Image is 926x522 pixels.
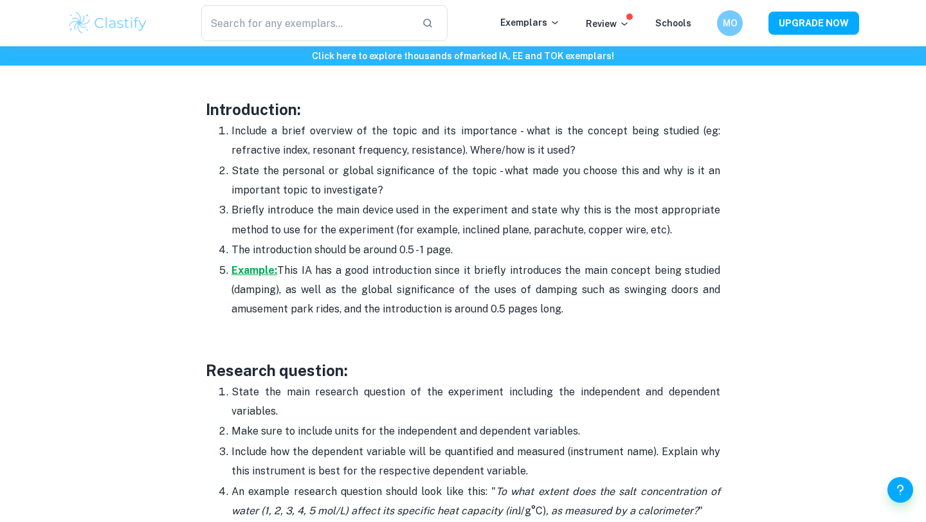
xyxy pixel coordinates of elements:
[232,264,277,276] a: Example:
[887,477,913,503] button: Help and Feedback
[232,382,720,422] p: State the main research question of the experiment including the independent and dependent variab...
[232,261,720,319] p: This IA has a good introduction since it briefly introduces the main concept being studied (dampi...
[232,201,720,240] p: Briefly introduce the main device used in the experiment and state why this is the most appropria...
[206,98,720,121] h3: Introduction:
[232,442,720,482] p: Include how the dependent variable will be quantified and measured (instrument name). Explain why...
[232,240,720,260] p: The introduction should be around 0.5 - 1 page.
[232,482,720,521] p: An example research question should look like this: " J/g°C) "
[232,422,720,441] p: Make sure to include units for the independent and dependent variables.
[67,10,149,36] img: Clastify logo
[586,17,630,31] p: Review
[232,485,720,517] i: To what extent does the salt concentration of water (1, 2, 3, 4, 5 mol/L) affect its specific hea...
[500,15,560,30] p: Exemplars
[768,12,859,35] button: UPGRADE NOW
[201,5,412,41] input: Search for any exemplars...
[232,122,720,161] p: Include a brief overview of the topic and its importance - what is the concept being studied (eg:...
[723,16,738,30] h6: MO
[717,10,743,36] button: MO
[3,49,923,63] h6: Click here to explore thousands of marked IA, EE and TOK exemplars !
[232,161,720,201] p: State the personal or global significance of the topic - what made you choose this and why is it ...
[546,505,698,517] i: , as measured by a calorimeter?
[206,359,720,382] h3: Research question:
[655,18,691,28] a: Schools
